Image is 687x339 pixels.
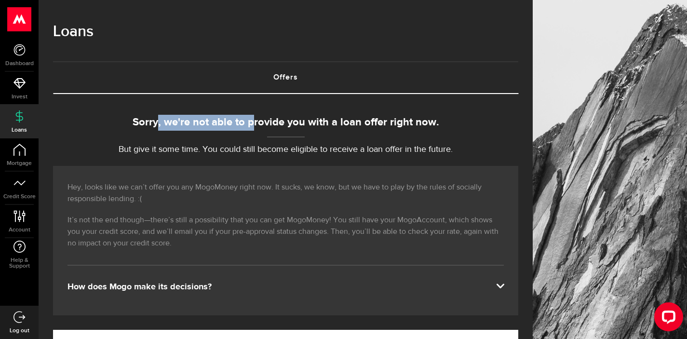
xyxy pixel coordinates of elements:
div: How does Mogo make its decisions? [67,281,504,293]
iframe: LiveChat chat widget [647,298,687,339]
p: But give it some time. You could still become eligible to receive a loan offer in the future. [53,143,518,156]
a: Offers [53,62,518,93]
p: It’s not the end though—there’s still a possibility that you can get MogoMoney! You still have yo... [67,215,504,249]
ul: Tabs Navigation [53,61,518,94]
div: Sorry, we're not able to provide you with a loan offer right now. [53,115,518,131]
h1: Loans [53,19,518,44]
p: Hey, looks like we can’t offer you any MogoMoney right now. It sucks, we know, but we have to pla... [67,182,504,205]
